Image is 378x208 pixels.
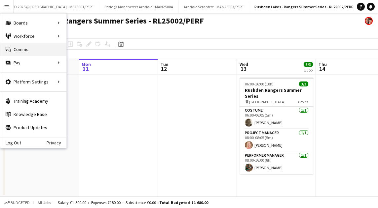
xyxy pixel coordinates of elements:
a: Privacy [47,140,66,145]
h3: Rushden Rangers Summer Series [240,87,314,99]
app-job-card: 06:00-16:00 (10h)3/3Rushden Rangers Summer Series [GEOGRAPHIC_DATA]3 RolesCostume1/106:00-06:05 (... [240,78,314,174]
button: Arndale Scranfest - MAN25003/PERF [178,0,249,13]
div: Platform Settings [0,75,66,88]
span: 3/3 [299,81,308,86]
div: Workforce [0,29,66,43]
a: Training Academy [0,94,66,108]
span: 12 [160,65,168,73]
span: Wed [240,61,248,67]
span: 3/3 [304,62,313,67]
button: Pride @ Manchester Arndale - MAN25004 [99,0,178,13]
app-card-role: Performer Manager1/108:00-16:00 (8h)[PERSON_NAME] [240,152,314,174]
span: Tue [161,61,168,67]
a: Product Updates [0,121,66,134]
span: Thu [319,61,327,67]
a: Knowledge Base [0,108,66,121]
span: Total Budgeted £1 680.00 [159,200,208,205]
button: DOTD 2025 @ [GEOGRAPHIC_DATA] - MS25001/PERF [1,0,99,13]
app-card-role: Costume1/106:00-06:05 (5m)[PERSON_NAME] [240,107,314,129]
h1: Rushden Lakes - Rangers Summer Series - RL25002/PERF [5,16,204,26]
span: [GEOGRAPHIC_DATA] [249,99,285,104]
span: Budgeted [11,200,30,205]
app-card-role: Project Manager1/108:00-08:05 (5m)[PERSON_NAME] [240,129,314,152]
span: All jobs [36,200,52,205]
span: 14 [318,65,327,73]
span: 06:00-16:00 (10h) [245,81,274,86]
div: Pay [0,56,66,69]
div: 1 Job [304,68,313,73]
span: 11 [81,65,91,73]
div: Salary £1 500.00 + Expenses £180.00 + Subsistence £0.00 = [58,200,208,205]
span: 13 [239,65,248,73]
button: Rushden Lakes - Rangers Summer Series - RL25002/PERF [249,0,359,13]
a: Comms [0,43,66,56]
app-user-avatar: Performer Department [365,17,373,25]
a: Log Out [0,140,21,145]
button: Budgeted [3,199,31,206]
div: Boards [0,16,66,29]
span: Mon [82,61,91,67]
span: 3 Roles [297,99,308,104]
